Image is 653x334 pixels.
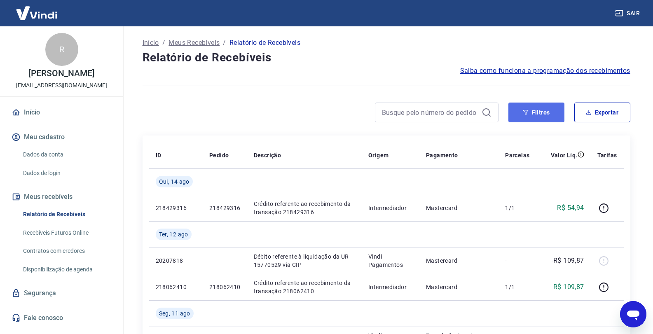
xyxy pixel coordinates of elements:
[508,103,564,122] button: Filtros
[28,69,94,78] p: [PERSON_NAME]
[16,81,107,90] p: [EMAIL_ADDRESS][DOMAIN_NAME]
[143,38,159,48] a: Início
[557,203,584,213] p: R$ 54,94
[159,178,190,186] span: Qui, 14 ago
[20,243,113,259] a: Contratos com credores
[20,224,113,241] a: Recebíveis Futuros Online
[505,151,529,159] p: Parcelas
[223,38,226,48] p: /
[20,146,113,163] a: Dados da conta
[551,151,578,159] p: Valor Líq.
[426,283,492,291] p: Mastercard
[159,230,188,238] span: Ter, 12 ago
[10,188,113,206] button: Meus recebíveis
[368,151,389,159] p: Origem
[426,204,492,212] p: Mastercard
[426,151,458,159] p: Pagamento
[156,283,196,291] p: 218062410
[209,151,229,159] p: Pedido
[229,38,300,48] p: Relatório de Recebíveis
[505,204,529,212] p: 1/1
[254,151,281,159] p: Descrição
[10,284,113,302] a: Segurança
[20,165,113,182] a: Dados de login
[574,103,630,122] button: Exportar
[169,38,220,48] a: Meus Recebíveis
[10,128,113,146] button: Meu cadastro
[426,257,492,265] p: Mastercard
[620,301,646,327] iframe: Botão para abrir a janela de mensagens
[368,283,413,291] p: Intermediador
[20,261,113,278] a: Disponibilização de agenda
[382,106,478,119] input: Busque pelo número do pedido
[10,0,63,26] img: Vindi
[10,103,113,121] a: Início
[159,309,190,318] span: Seg, 11 ago
[553,282,584,292] p: R$ 109,87
[45,33,78,66] div: R
[156,257,196,265] p: 20207818
[368,252,413,269] p: Vindi Pagamentos
[368,204,413,212] p: Intermediador
[597,151,617,159] p: Tarifas
[10,309,113,327] a: Fale conosco
[143,49,630,66] h4: Relatório de Recebíveis
[254,279,355,295] p: Crédito referente ao recebimento da transação 218062410
[156,204,196,212] p: 218429316
[460,66,630,76] a: Saiba como funciona a programação dos recebimentos
[162,38,165,48] p: /
[254,200,355,216] p: Crédito referente ao recebimento da transação 218429316
[613,6,643,21] button: Sair
[209,204,241,212] p: 218429316
[505,283,529,291] p: 1/1
[209,283,241,291] p: 218062410
[552,256,584,266] p: -R$ 109,87
[156,151,161,159] p: ID
[254,252,355,269] p: Débito referente à liquidação da UR 15770529 via CIP
[20,206,113,223] a: Relatório de Recebíveis
[505,257,529,265] p: -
